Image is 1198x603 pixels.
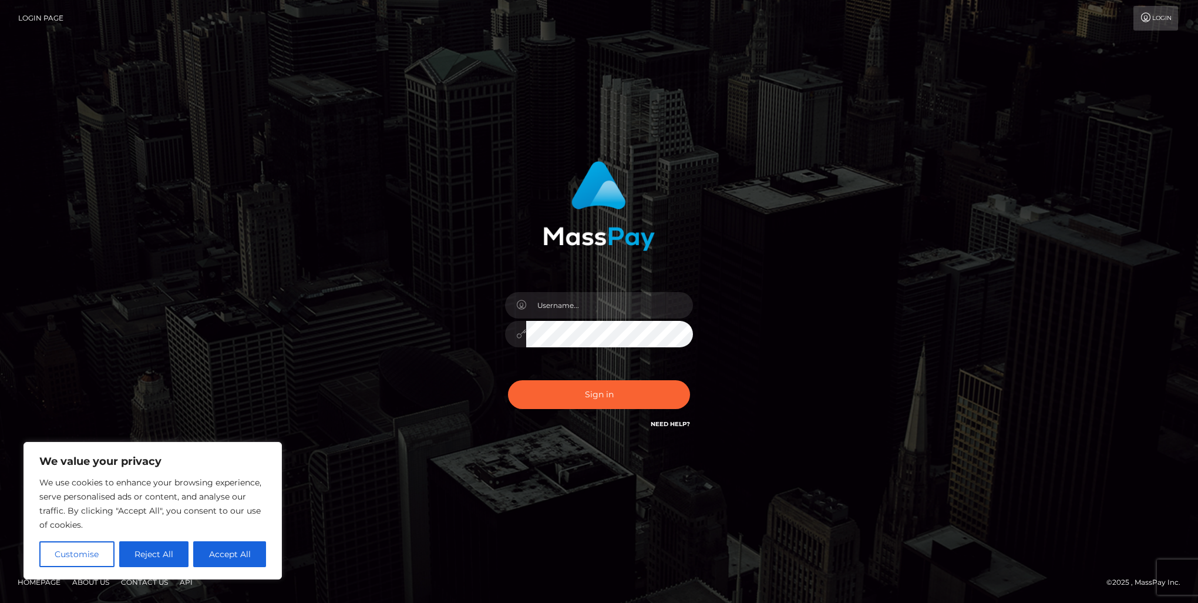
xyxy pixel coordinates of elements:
[526,292,693,319] input: Username...
[508,380,690,409] button: Sign in
[68,573,114,591] a: About Us
[193,541,266,567] button: Accept All
[23,442,282,579] div: We value your privacy
[651,420,690,428] a: Need Help?
[116,573,173,591] a: Contact Us
[543,161,655,251] img: MassPay Login
[39,475,266,532] p: We use cookies to enhance your browsing experience, serve personalised ads or content, and analys...
[18,6,63,31] a: Login Page
[39,454,266,468] p: We value your privacy
[1106,576,1189,589] div: © 2025 , MassPay Inc.
[1133,6,1178,31] a: Login
[39,541,115,567] button: Customise
[13,573,65,591] a: Homepage
[175,573,197,591] a: API
[119,541,189,567] button: Reject All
